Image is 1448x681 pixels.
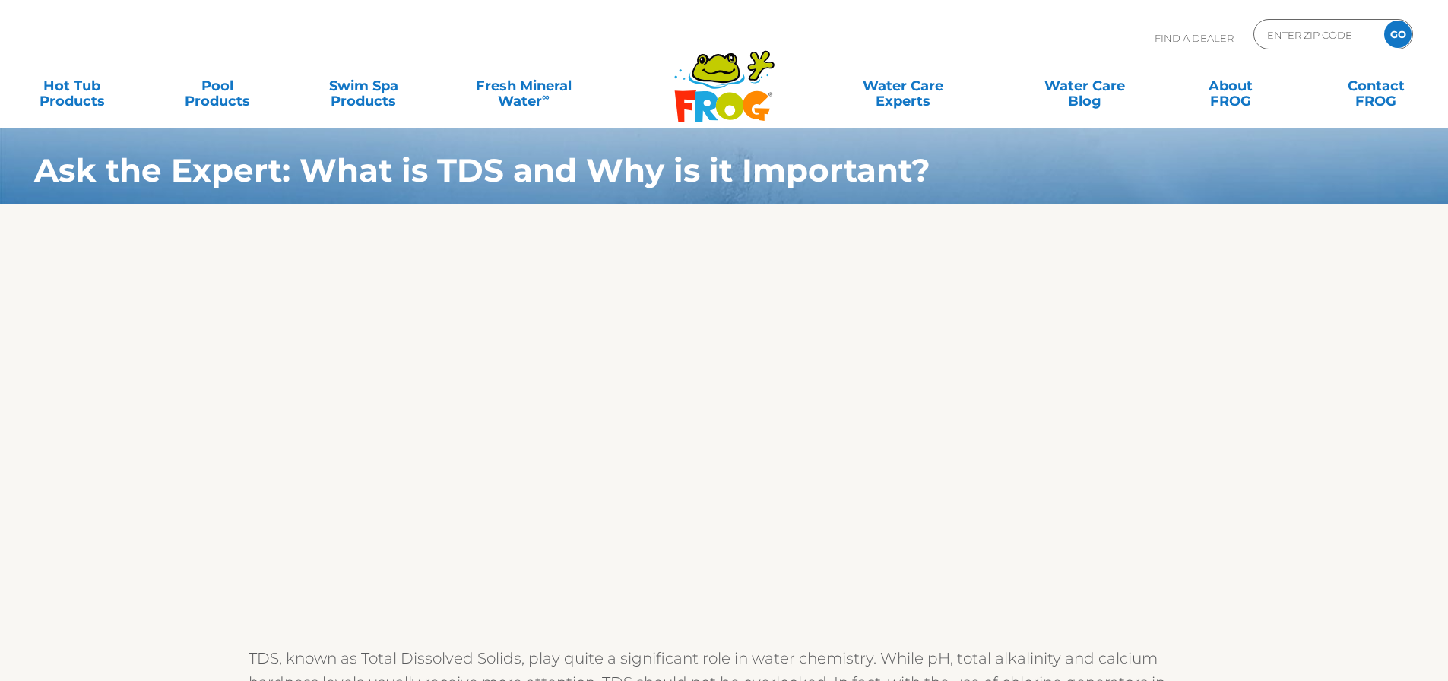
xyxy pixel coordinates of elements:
[1028,71,1141,101] a: Water CareBlog
[1155,19,1234,57] p: Find A Dealer
[34,152,1294,188] h1: Ask the Expert: What is TDS and Why is it Important?
[1320,71,1433,101] a: ContactFROG
[307,71,420,101] a: Swim SpaProducts
[161,71,274,101] a: PoolProducts
[542,90,550,103] sup: ∞
[666,30,783,123] img: Frog Products Logo
[15,71,128,101] a: Hot TubProducts
[1384,21,1412,48] input: GO
[811,71,995,101] a: Water CareExperts
[1174,71,1287,101] a: AboutFROG
[452,71,594,101] a: Fresh MineralWater∞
